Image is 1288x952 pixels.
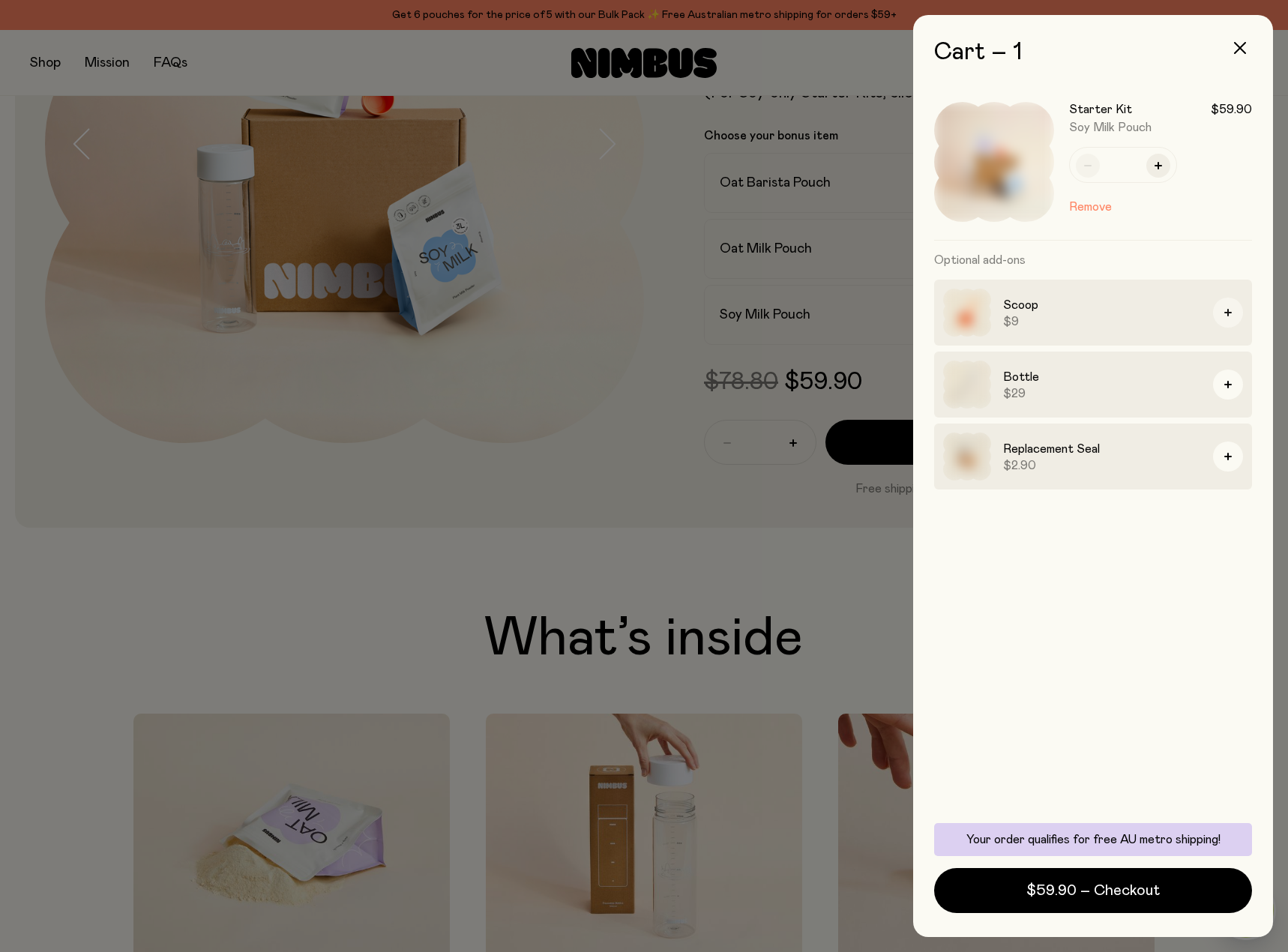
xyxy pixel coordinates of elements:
[934,868,1252,913] button: $59.90 – Checkout
[934,39,1252,66] h2: Cart – 1
[1069,121,1152,133] span: Soy Milk Pouch
[1069,198,1112,216] button: Remove
[1069,102,1132,117] h3: Starter Kit
[1211,102,1252,117] span: $59.90
[1003,314,1201,329] span: $9
[1003,458,1201,473] span: $2.90
[1003,440,1201,458] h3: Replacement Seal
[943,832,1243,847] p: Your order qualifies for free AU metro shipping!
[1003,386,1201,401] span: $29
[1003,368,1201,386] h3: Bottle
[934,241,1252,280] h3: Optional add-ons
[1026,880,1160,901] span: $59.90 – Checkout
[1003,296,1201,314] h3: Scoop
